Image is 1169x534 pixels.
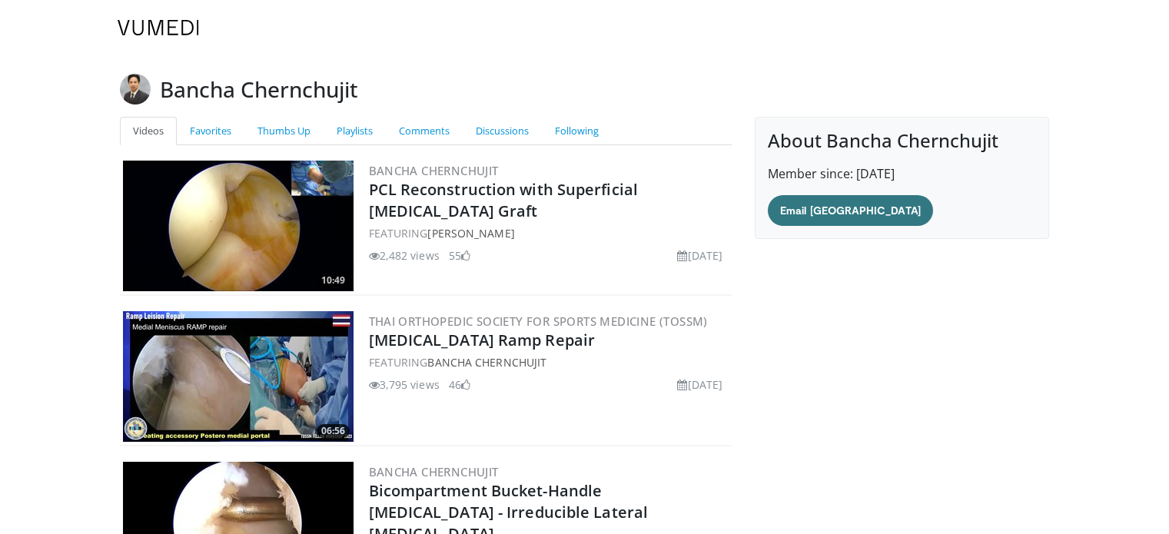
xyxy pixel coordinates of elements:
[120,117,177,145] a: Videos
[123,161,354,291] a: 10:49
[386,117,463,145] a: Comments
[123,311,354,442] a: 06:56
[768,130,1036,152] h4: About Bancha Chernchujit
[369,225,729,241] div: FEATURING
[177,117,244,145] a: Favorites
[449,247,470,264] li: 55
[427,226,514,240] a: [PERSON_NAME]
[369,179,639,221] a: PCL Reconstruction with Superficial [MEDICAL_DATA] Graft
[463,117,542,145] a: Discussions
[449,376,470,393] li: 46
[768,195,933,226] a: Email [GEOGRAPHIC_DATA]
[123,161,354,291] img: 353499c7-ed4d-4213-a63d-538ea527b798.300x170_q85_crop-smart_upscale.jpg
[369,247,440,264] li: 2,482 views
[369,354,729,370] div: FEATURING
[160,74,358,104] h3: Bancha Chernchujit
[768,164,1036,183] p: Member since: [DATE]
[118,20,199,35] img: VuMedi Logo
[244,117,324,145] a: Thumbs Up
[369,163,499,178] a: Bancha Chernchujit
[324,117,386,145] a: Playlists
[542,117,612,145] a: Following
[369,464,499,479] a: Bancha Chernchujit
[123,311,354,442] img: 3ccef2e7-e68d-4a59-b601-13ce69c381b5.300x170_q85_crop-smart_upscale.jpg
[369,330,596,350] a: [MEDICAL_DATA] Ramp Repair
[677,376,722,393] li: [DATE]
[369,376,440,393] li: 3,795 views
[317,424,350,438] span: 06:56
[317,274,350,287] span: 10:49
[427,355,546,370] a: Bancha Chernchujit
[369,313,708,329] a: Thai Orthopedic Society for Sports Medicine (TOSSM)
[120,74,151,104] img: Avatar
[677,247,722,264] li: [DATE]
